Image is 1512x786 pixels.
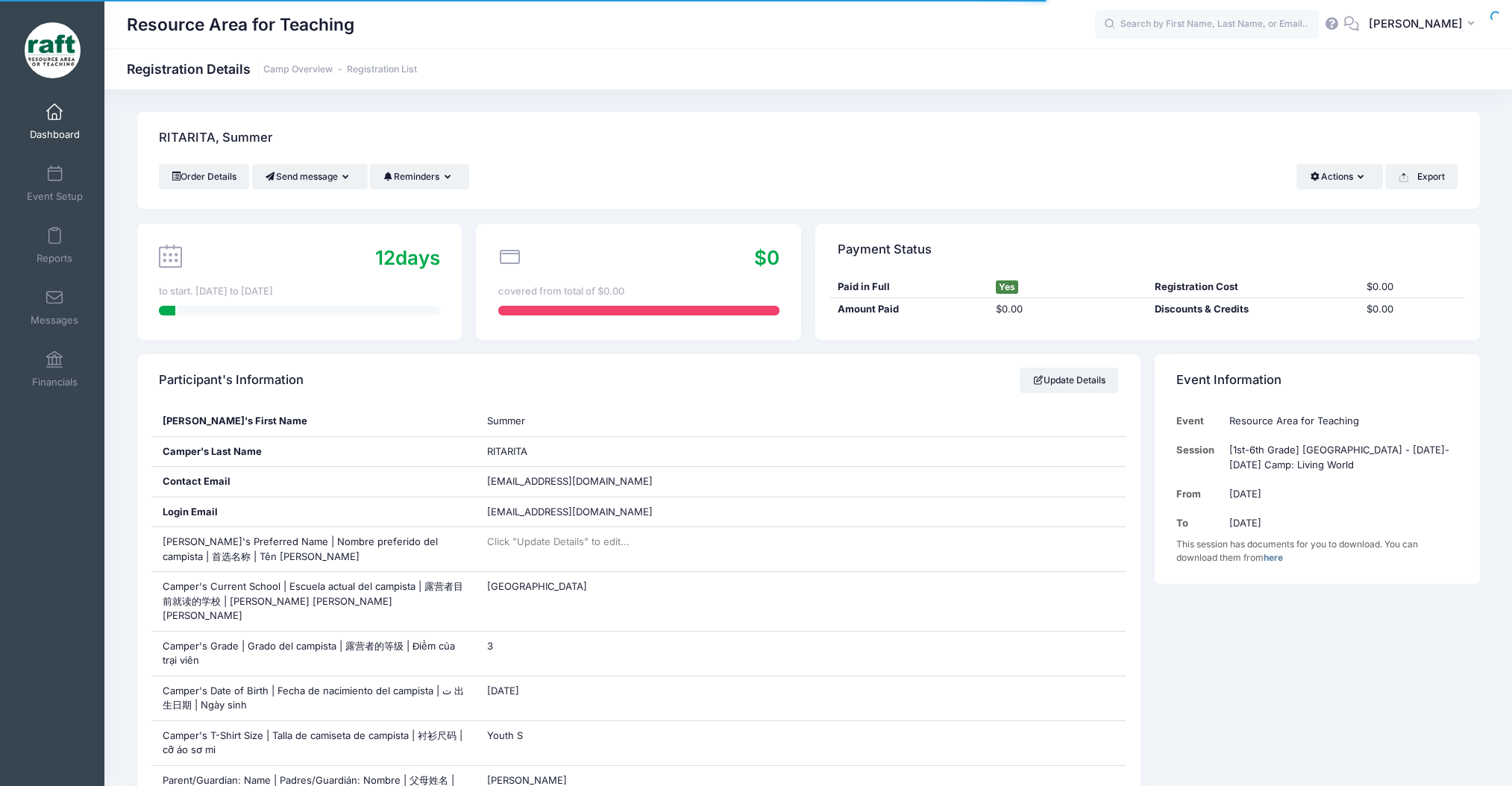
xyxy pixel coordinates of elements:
[1359,302,1465,317] div: $0.00
[19,219,90,271] a: Reports
[1296,164,1382,189] button: Actions
[487,580,587,592] span: [GEOGRAPHIC_DATA]
[1147,302,1359,317] div: Discounts & Credits
[31,314,78,327] span: Messages
[32,376,78,389] span: Financials
[1385,164,1458,189] button: Export
[151,527,476,571] div: [PERSON_NAME]'s Preferred Name | Nombre preferido del campista | 首选名称 | Tên [PERSON_NAME]
[1147,280,1359,295] div: Registration Cost
[1359,280,1465,295] div: $0.00
[1176,509,1222,538] td: To
[1359,7,1490,42] button: [PERSON_NAME]
[487,475,653,487] span: [EMAIL_ADDRESS][DOMAIN_NAME]
[1222,436,1458,480] td: [1st-6th Grade] [GEOGRAPHIC_DATA] - [DATE]-[DATE] Camp: Living World
[830,280,989,295] div: Paid in Full
[37,252,72,265] span: Reports
[151,467,476,497] div: Contact Email
[1176,436,1222,480] td: Session
[487,505,674,520] span: [EMAIL_ADDRESS][DOMAIN_NAME]
[151,572,476,631] div: Camper's Current School | Escuela actual del campista | 露营者目前就读的学校 | [PERSON_NAME] [PERSON_NAME] ...
[127,61,417,77] h1: Registration Details
[487,535,630,547] span: Click "Update Details" to edit...
[30,128,80,141] span: Dashboard
[347,64,417,75] a: Registration List
[252,164,368,189] button: Send message
[19,157,90,210] a: Event Setup
[1176,538,1458,565] div: This session has documents for you to download. You can download them from
[1369,16,1463,32] span: [PERSON_NAME]
[159,284,440,299] div: to start. [DATE] to [DATE]
[151,632,476,676] div: Camper's Grade | Grado del campista | 露营者的等级 | Điểm của trại viên
[159,164,250,189] a: Order Details
[370,164,469,189] button: Reminders
[830,302,989,317] div: Amount Paid
[1176,480,1222,509] td: From
[151,437,476,467] div: Camper's Last Name
[1264,552,1283,563] a: here
[19,95,90,148] a: Dashboard
[487,774,567,786] span: [PERSON_NAME]
[1095,10,1319,40] input: Search by First Name, Last Name, or Email...
[754,246,779,269] span: $0
[996,280,1018,294] span: Yes
[1222,406,1458,436] td: Resource Area for Teaching
[487,415,525,427] span: Summer
[498,284,779,299] div: covered from total of $0.00
[1020,368,1119,393] a: Update Details
[19,343,90,395] a: Financials
[151,721,476,765] div: Camper's T-Shirt Size | Talla de camiseta de campista | 衬衫尺码 | cỡ áo sơ mi
[375,246,395,269] span: 12
[25,22,81,78] img: Resource Area for Teaching
[1222,509,1458,538] td: [DATE]
[151,406,476,436] div: [PERSON_NAME]'s First Name
[151,676,476,720] div: Camper's Date of Birth | Fecha de nacimiento del campista | ت 出生日期 | Ngày sinh
[159,117,272,160] h4: RITARITA, Summer
[159,359,304,402] h4: Participant's Information
[487,640,493,652] span: 3
[27,190,83,203] span: Event Setup
[487,685,519,697] span: [DATE]
[19,281,90,333] a: Messages
[989,302,1148,317] div: $0.00
[487,445,527,457] span: RITARITA
[838,228,932,271] h4: Payment Status
[375,243,440,272] div: days
[1176,406,1222,436] td: Event
[151,497,476,527] div: Login Email
[1176,359,1282,402] h4: Event Information
[263,64,333,75] a: Camp Overview
[487,729,523,741] span: Youth S
[1222,480,1458,509] td: [DATE]
[127,7,354,42] h1: Resource Area for Teaching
